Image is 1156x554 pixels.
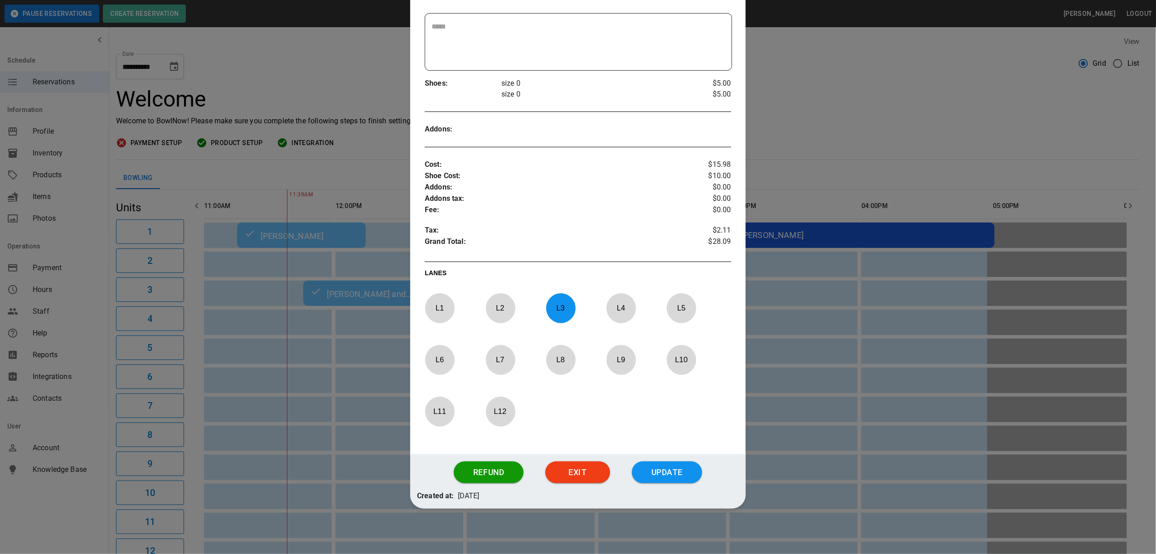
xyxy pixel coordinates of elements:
[486,297,515,319] p: L 2
[458,491,480,502] p: [DATE]
[425,268,731,281] p: LANES
[425,349,455,370] p: L 6
[546,349,576,370] p: L 8
[680,236,731,250] p: $28.09
[425,225,680,236] p: Tax :
[425,124,501,135] p: Addons :
[425,236,680,250] p: Grand Total :
[486,349,515,370] p: L 7
[606,297,636,319] p: L 4
[425,193,680,204] p: Addons tax :
[425,159,680,170] p: Cost :
[680,78,731,89] p: $5.00
[666,297,696,319] p: L 5
[545,462,610,483] button: Exit
[680,193,731,204] p: $0.00
[666,349,696,370] p: L 10
[606,349,636,370] p: L 9
[417,491,454,502] p: Created at:
[680,204,731,216] p: $0.00
[680,89,731,100] p: $5.00
[680,182,731,193] p: $0.00
[680,170,731,182] p: $10.00
[425,297,455,319] p: L 1
[680,225,731,236] p: $2.11
[486,401,515,422] p: L 12
[680,159,731,170] p: $15.98
[454,462,524,483] button: Refund
[425,401,455,422] p: L 11
[425,204,680,216] p: Fee :
[425,170,680,182] p: Shoe Cost :
[425,78,501,89] p: Shoes :
[632,462,702,483] button: Update
[425,182,680,193] p: Addons :
[501,78,680,89] p: size 0
[546,297,576,319] p: L 3
[501,89,680,100] p: size 0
